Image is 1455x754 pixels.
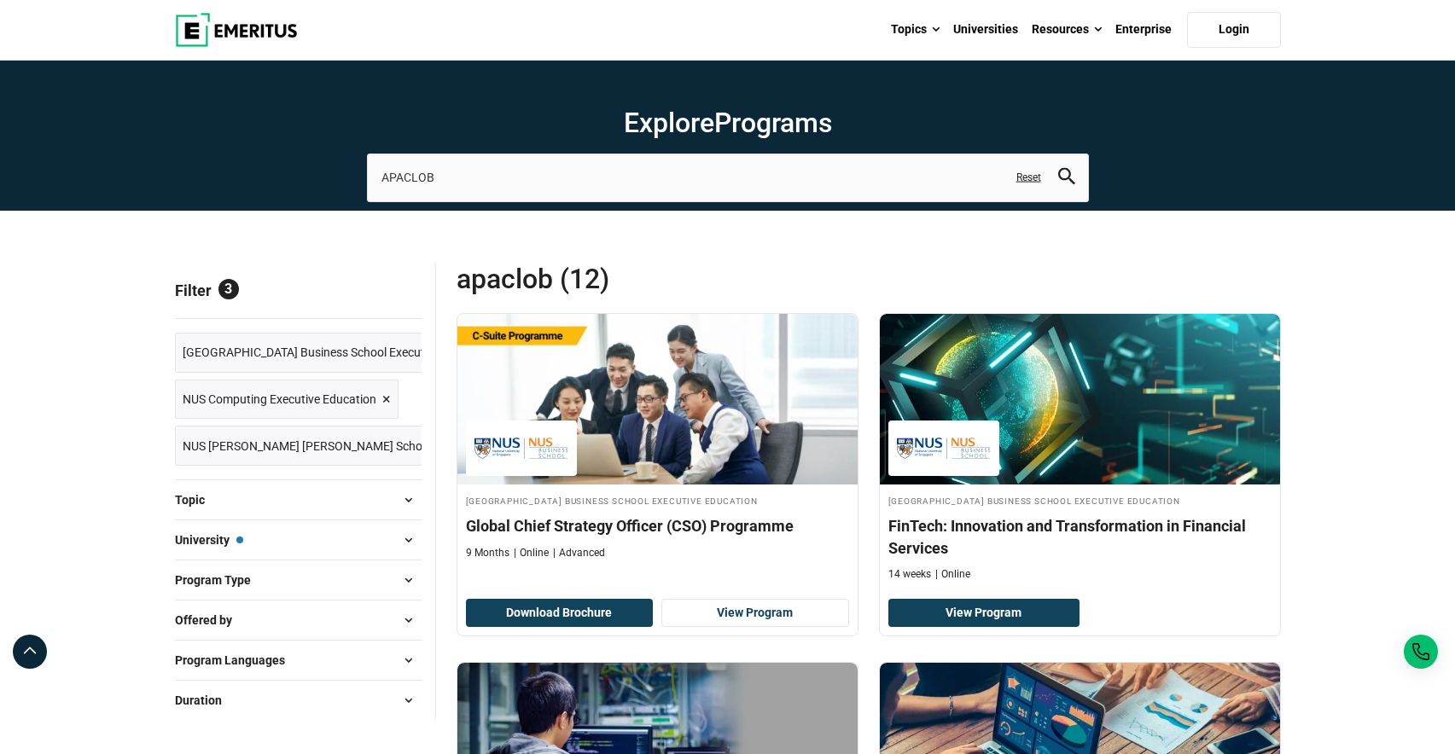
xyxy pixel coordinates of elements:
span: NUS [PERSON_NAME] [PERSON_NAME] School of Medicine [183,437,495,455]
a: Login [1187,12,1281,48]
input: search-page [367,154,1089,201]
span: NUS Computing Executive Education [183,390,376,409]
span: Topic [175,490,218,509]
span: Offered by [175,611,246,629]
button: University [175,527,422,553]
button: Duration [175,687,422,713]
span: Duration [175,691,236,710]
button: Program Languages [175,647,422,673]
h1: Explore [367,106,1089,140]
a: View Program [888,599,1080,628]
button: Program Type [175,567,422,593]
a: View Program [661,599,849,628]
span: University [175,531,243,549]
img: FinTech: Innovation and Transformation in Financial Services | Online Finance Course [880,314,1280,484]
p: Online [935,567,970,582]
span: APACLOB (12) [457,262,869,296]
a: [GEOGRAPHIC_DATA] Business School Executive Education × [175,333,518,373]
span: Program Type [175,571,265,589]
span: Program Languages [175,651,299,670]
p: Advanced [553,546,605,560]
p: 9 Months [466,546,509,560]
button: Offered by [175,607,422,633]
h4: Global Chief Strategy Officer (CSO) Programme [466,515,849,536]
button: search [1058,168,1075,188]
a: Reset search [1016,171,1041,185]
img: National University of Singapore Business School Executive Education [474,429,568,467]
a: search [1058,172,1075,188]
button: Topic [175,487,422,513]
span: [GEOGRAPHIC_DATA] Business School Executive Education [183,343,496,362]
p: 14 weeks [888,567,931,582]
h4: [GEOGRAPHIC_DATA] Business School Executive Education [466,493,849,507]
p: Filter [175,262,422,318]
span: 3 [218,279,239,299]
a: Reset all [369,281,422,304]
span: × [382,387,391,412]
a: Finance Course by National University of Singapore Business School Executive Education - National... [880,314,1280,590]
span: Programs [714,107,832,139]
img: National University of Singapore Business School Executive Education [897,429,991,467]
h4: [GEOGRAPHIC_DATA] Business School Executive Education [888,493,1272,507]
img: Global Chief Strategy Officer (CSO) Programme | Online Leadership Course [457,314,858,484]
a: Leadership Course by National University of Singapore Business School Executive Education - Natio... [457,314,858,569]
p: Online [514,546,549,560]
h4: FinTech: Innovation and Transformation in Financial Services [888,515,1272,558]
a: NUS Computing Executive Education × [175,380,399,420]
a: NUS [PERSON_NAME] [PERSON_NAME] School of Medicine × [175,426,517,466]
button: Download Brochure [466,599,654,628]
